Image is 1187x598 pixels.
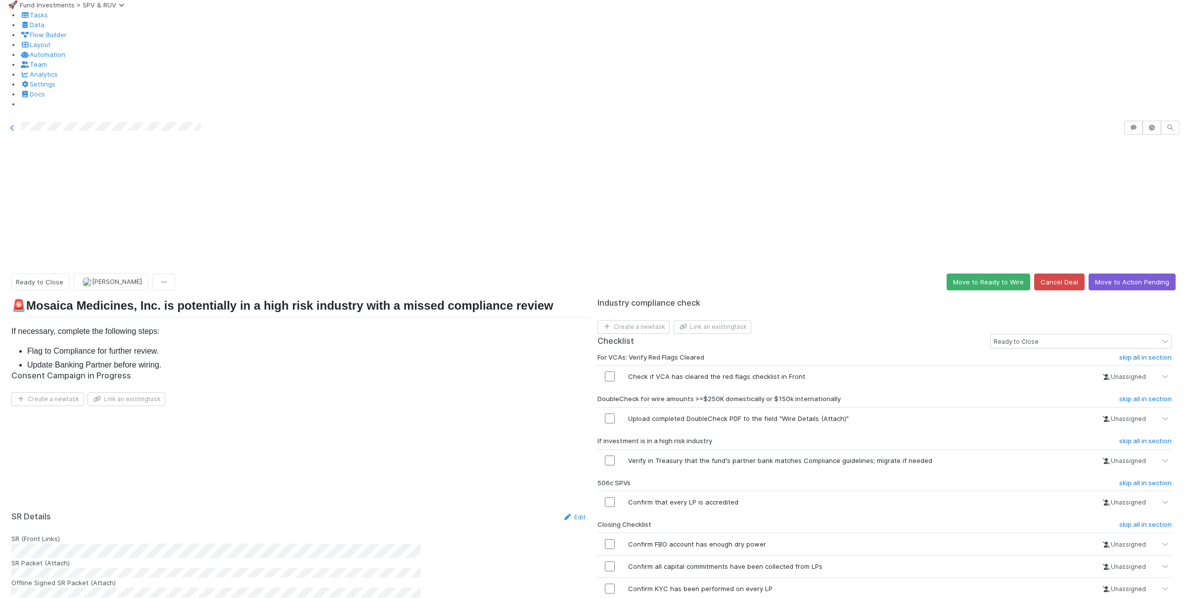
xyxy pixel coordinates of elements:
span: Fund Investments > SPV & RUV [20,1,128,9]
h6: For VCAs: Verify Red Flags Cleared [597,354,704,362]
a: Layout [20,41,50,48]
img: avatar_15e6a745-65a2-4f19-9667-febcb12e2fc8.png [82,277,92,287]
li: Update Banking Partner before wiring. [27,359,590,371]
a: Docs [20,90,45,98]
span: Unassigned [1101,373,1146,380]
a: Analytics [20,70,58,78]
span: Unassigned [1101,563,1146,570]
h5: Consent Campaign in Progress [11,371,131,381]
span: Ready to Close [994,338,1039,345]
a: skip all in section [1119,395,1172,407]
h6: skip all in section [1119,479,1172,487]
a: skip all in section [1119,354,1172,366]
a: Edit [562,513,586,521]
button: Ready to Close [11,274,70,290]
div: SR (Front Links) [11,534,586,544]
span: Confirm FBO account has enough dry power [628,540,766,548]
a: Settings [20,80,55,88]
button: Create a newtask [11,392,84,406]
h6: If investment is in a high risk industry [597,437,712,445]
button: Move to Action Pending [1089,274,1176,290]
span: Confirm all capital commitments have been collected from LPs [628,562,822,570]
a: Flow Builder [20,31,67,39]
h6: skip all in section [1119,354,1172,362]
a: Team [20,60,47,68]
h5: Checklist [597,336,634,346]
span: [PERSON_NAME] [92,277,142,285]
p: If necessary, complete the following steps: [11,325,590,337]
span: 🚀 [8,0,18,9]
h5: Industry compliance check [597,298,700,308]
span: Unassigned [1101,585,1146,593]
h6: skip all in section [1119,521,1172,529]
h6: Closing Checklist [597,521,651,529]
span: Check if VCA has cleared the red flags checklist in Front [628,372,805,380]
button: Move to Ready to Wire [947,274,1030,290]
a: Tasks [20,11,48,19]
span: Ready to Close [16,278,63,286]
li: Flag to Compliance for further review. [27,345,590,357]
button: [PERSON_NAME] [74,273,148,290]
h5: SR Details [11,512,51,522]
button: Create a newtask [597,320,670,334]
span: Unassigned [1101,541,1146,548]
button: Link an existingtask [674,320,751,334]
span: Unassigned [1101,415,1146,422]
div: SR Packet (Attach) [11,558,586,568]
a: Data [20,21,45,29]
span: Verify in Treasury that the fund's partner bank matches Compliance guidelines; migrate if needed [628,457,932,464]
a: skip all in section [1119,437,1172,449]
div: Offline Signed SR Packet (Attach) [11,578,586,588]
button: Cancel Deal [1034,274,1085,290]
h6: 506c SPVs [597,479,631,487]
span: Upload completed DoubleCheck PDF to the field "Wire Details (Attach)" [628,414,849,422]
span: Confirm KYC has been performed on every LP [628,585,773,593]
button: Link an existingtask [88,392,165,406]
a: skip all in section [1119,521,1172,533]
h6: DoubleCheck for wire amounts >=$250K domestically or $150k internationally [597,395,841,403]
h6: skip all in section [1119,395,1172,403]
span: Unassigned [1101,499,1146,506]
h6: skip all in section [1119,437,1172,445]
a: Automation [20,50,65,58]
span: Confirm that every LP is accredited [628,498,738,506]
span: Unassigned [1101,457,1146,464]
a: skip all in section [1119,479,1172,491]
h2: 🚨Mosaica Medicines, Inc. is potentially in a high risk industry with a missed compliance review [11,298,590,317]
